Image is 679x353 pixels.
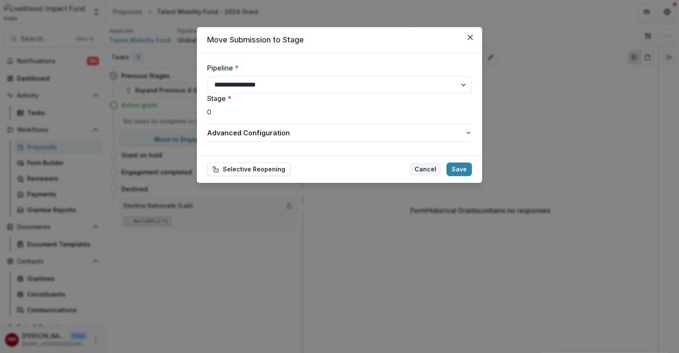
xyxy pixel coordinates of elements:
[207,128,465,138] span: Advanced Configuration
[207,63,472,117] div: 0
[207,162,291,176] button: Selective Reopening
[446,162,472,176] button: Save
[207,93,467,104] label: Stage
[207,63,467,73] label: Pipeline
[207,124,472,141] button: Advanced Configuration
[463,31,477,44] button: Close
[197,27,482,53] header: Move Submission to Stage
[410,162,441,176] button: Cancel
